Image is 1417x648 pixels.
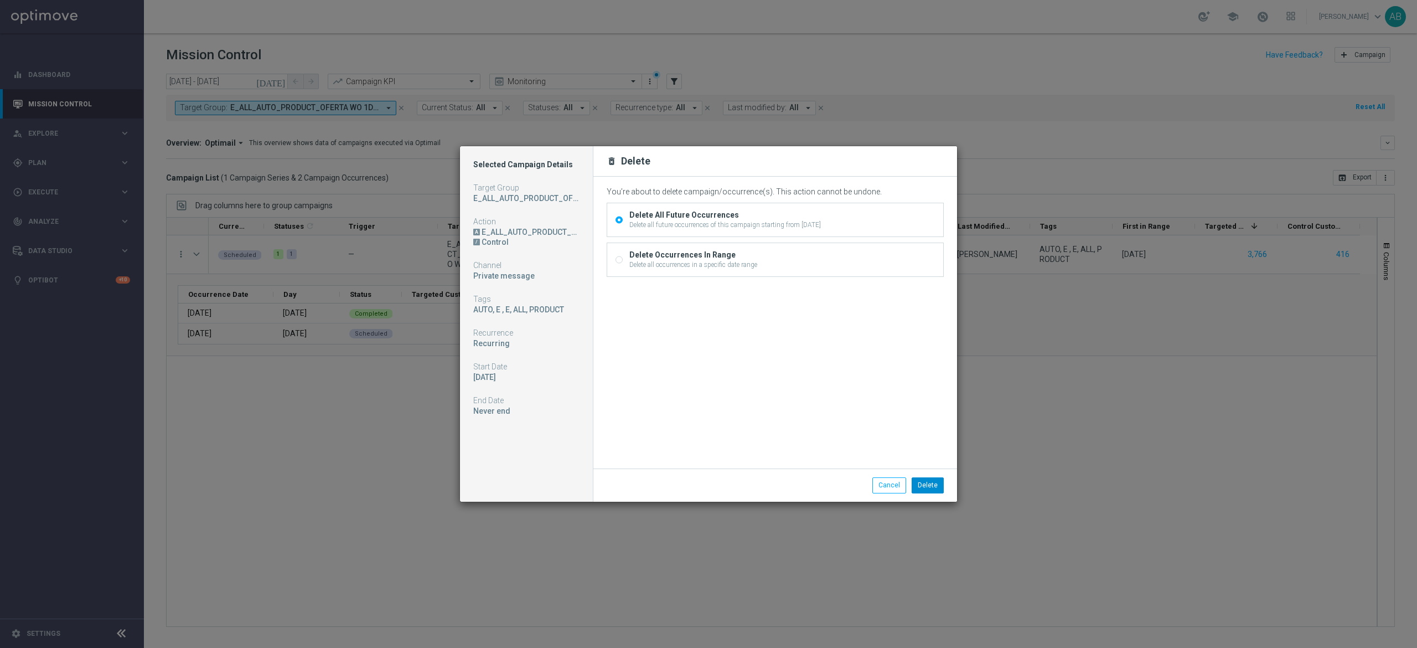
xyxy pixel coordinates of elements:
[473,217,580,227] div: Action
[629,250,757,260] div: Delete Occurrences In Range
[473,183,580,193] div: Target Group
[629,210,821,220] div: Delete All Future Occurrences
[473,160,580,169] h1: Selected Campaign Details
[473,305,580,315] div: AUTO, E , E, ALL, PRODUCT
[473,294,580,304] div: Tags
[473,372,580,382] div: 27 Nov 2024, Wednesday
[482,227,580,237] div: E_ALL_AUTO_PRODUCT_OFERTA WO 1DEPO WEDNESDAY_WEEKLY
[473,260,580,270] div: Channel
[473,239,480,245] div: /
[607,187,944,197] div: You’re about to delete campaign/occurrence(s). This action cannot be undone.
[473,229,480,235] div: A
[473,395,580,405] div: End Date
[482,237,580,247] div: Control
[629,220,821,230] div: Delete all future occurrences of this campaign starting from [DATE]
[473,271,580,281] div: Private message
[912,477,944,493] button: Delete
[607,156,617,166] i: delete_forever
[621,155,650,168] h2: Delete
[629,260,757,270] div: Delete all occurrences in a specific date range
[473,406,580,416] div: Never end
[872,477,906,493] button: Cancel
[473,237,580,247] div: DN
[473,193,580,203] div: E_ALL_AUTO_PRODUCT_OFERTA WO 1DEPO WEDNESDAY_WEEKLY
[473,362,580,372] div: Start Date
[473,338,580,348] div: Recurring
[473,328,580,338] div: Recurrence
[473,227,580,237] div: E_ALL_AUTO_PRODUCT_OFERTA WO 1DEPO WEDNESDAY_WEEKLY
